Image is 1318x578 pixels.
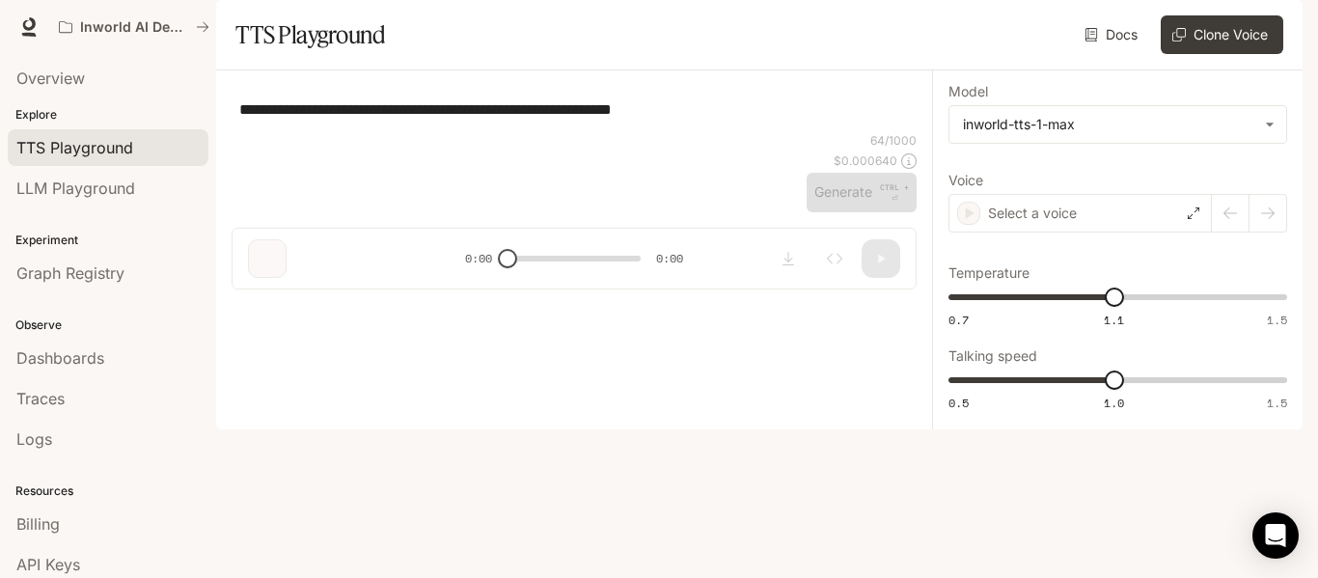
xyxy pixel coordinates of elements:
[1252,512,1299,559] div: Open Intercom Messenger
[948,266,1030,280] p: Temperature
[1104,312,1124,328] span: 1.1
[948,85,988,98] p: Model
[948,312,969,328] span: 0.7
[1104,395,1124,411] span: 1.0
[1081,15,1145,54] a: Docs
[948,174,983,187] p: Voice
[50,8,218,46] button: All workspaces
[1267,395,1287,411] span: 1.5
[948,349,1037,363] p: Talking speed
[988,204,1077,223] p: Select a voice
[963,115,1255,134] div: inworld-tts-1-max
[1267,312,1287,328] span: 1.5
[949,106,1286,143] div: inworld-tts-1-max
[80,19,188,36] p: Inworld AI Demos
[235,15,385,54] h1: TTS Playground
[948,395,969,411] span: 0.5
[834,152,897,169] p: $ 0.000640
[870,132,917,149] p: 64 / 1000
[1161,15,1283,54] button: Clone Voice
